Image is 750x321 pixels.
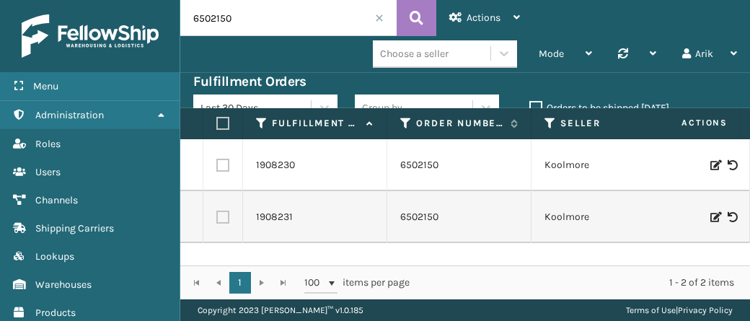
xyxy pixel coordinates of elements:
label: Order Number [416,117,503,130]
span: Channels [35,194,78,206]
div: Group by [362,100,402,115]
label: Seller [560,117,648,130]
td: Koolmore [531,191,676,243]
td: Koolmore [531,139,676,191]
a: 6502150 [400,210,438,224]
span: Menu [33,80,58,92]
div: Last 30 Days [200,100,312,115]
i: Void BOL [728,212,736,222]
span: Shipping Carriers [35,222,114,234]
div: Choose a seller [380,46,449,61]
a: Terms of Use [626,305,676,315]
a: 6502150 [400,158,438,172]
span: Actions [636,111,736,135]
span: Administration [35,109,104,121]
span: items per page [304,272,410,294]
div: | [626,299,733,321]
h3: Fulfillment Orders [193,73,306,90]
a: Privacy Policy [678,305,733,315]
div: Arik [682,36,737,72]
p: Copyright 2023 [PERSON_NAME]™ v 1.0.185 [198,299,363,321]
i: Edit [710,212,719,222]
span: Users [35,166,61,178]
span: Actions [467,12,500,24]
label: Orders to be shipped [DATE] [529,102,669,114]
div: 1 - 2 of 2 items [430,276,734,290]
a: 1908230 [256,158,295,172]
i: Edit [710,160,719,170]
i: Void BOL [728,160,736,170]
span: Mode [539,48,564,60]
a: 1908231 [256,210,293,224]
span: Products [35,307,76,319]
span: Warehouses [35,278,92,291]
span: Lookups [35,250,74,263]
span: 100 [304,276,326,290]
span: Roles [35,138,61,150]
a: 1 [229,272,251,294]
img: logo [22,14,159,58]
label: Fulfillment Order Id [272,117,359,130]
